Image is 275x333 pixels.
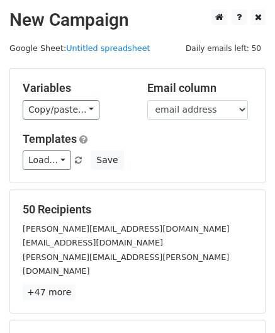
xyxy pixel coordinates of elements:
iframe: Chat Widget [212,273,275,333]
a: Untitled spreadsheet [66,43,150,53]
h2: New Campaign [9,9,266,31]
h5: 50 Recipients [23,203,252,217]
small: [PERSON_NAME][EMAIL_ADDRESS][PERSON_NAME][DOMAIN_NAME] [23,252,229,276]
h5: Variables [23,81,128,95]
a: Copy/paste... [23,100,99,120]
a: Templates [23,132,77,145]
small: [EMAIL_ADDRESS][DOMAIN_NAME] [23,238,163,247]
span: Daily emails left: 50 [181,42,266,55]
h5: Email column [147,81,253,95]
a: +47 more [23,285,76,300]
small: Google Sheet: [9,43,150,53]
a: Load... [23,150,71,170]
button: Save [91,150,123,170]
small: [PERSON_NAME][EMAIL_ADDRESS][DOMAIN_NAME] [23,224,230,234]
a: Daily emails left: 50 [181,43,266,53]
